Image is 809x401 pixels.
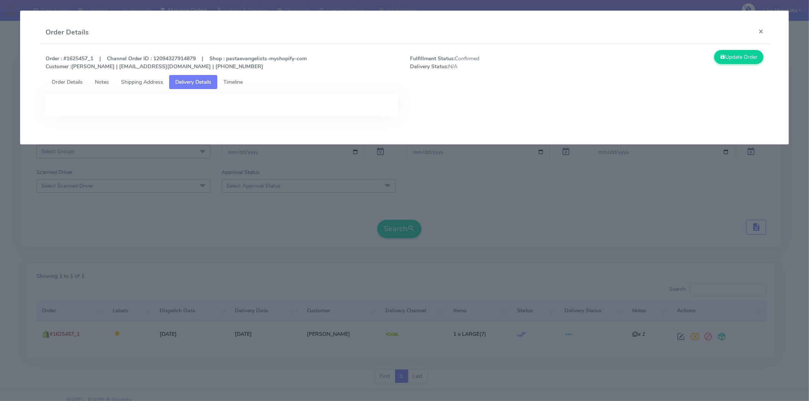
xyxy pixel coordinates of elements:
[46,75,763,89] ul: Tabs
[752,21,770,41] button: Close
[46,55,307,70] strong: Order : #1625457_1 | Channel Order ID : 12094327914879 | Shop : pastaevangelists-myshopify-com [P...
[223,78,243,86] span: Timeline
[95,78,109,86] span: Notes
[46,27,89,38] h4: Order Details
[714,50,763,64] button: Update Order
[52,78,83,86] span: Order Details
[410,55,455,62] strong: Fulfillment Status:
[404,55,587,70] span: Confirmed N/A
[175,78,211,86] span: Delivery Details
[46,63,71,70] strong: Customer :
[121,78,163,86] span: Shipping Address
[410,63,448,70] strong: Delivery Status:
